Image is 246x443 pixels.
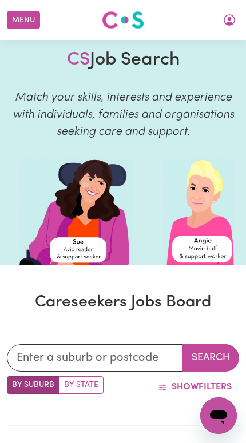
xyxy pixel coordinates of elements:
[200,397,237,434] iframe: Button to launch messaging window
[102,10,144,30] img: Careseekers logo
[67,51,90,69] span: CS
[172,382,199,392] span: Show
[102,7,144,33] a: Careseekers logo
[182,344,239,372] button: Search
[7,376,59,394] label: Search by suburb/post code
[7,11,40,29] button: Menu
[59,376,104,394] label: Search by state
[150,376,239,398] button: ShowFilters
[7,344,182,372] input: Enter a suburb or postcode
[67,49,180,71] h1: Job Search
[9,89,237,141] p: Match your skills, interests and experience with individuals, families and organisations seeking ...
[217,10,241,30] button: My Account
